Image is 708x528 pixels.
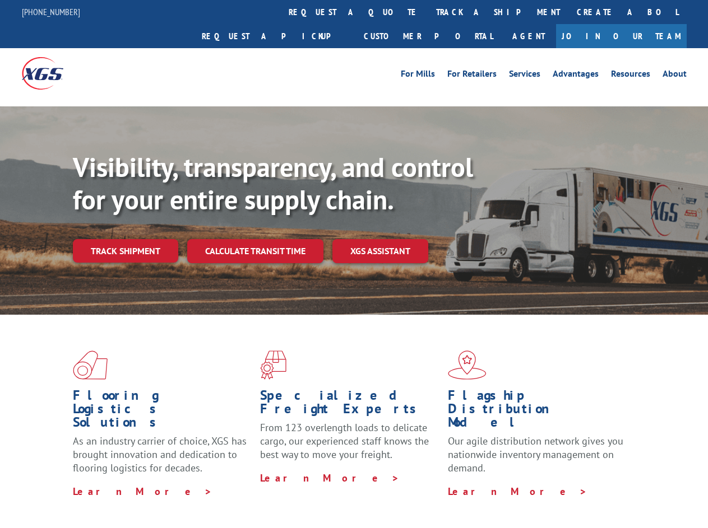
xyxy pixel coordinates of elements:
[73,351,108,380] img: xgs-icon-total-supply-chain-intelligence-red
[509,69,540,82] a: Services
[553,69,599,82] a: Advantages
[355,24,501,48] a: Customer Portal
[260,389,439,421] h1: Specialized Freight Experts
[73,389,252,434] h1: Flooring Logistics Solutions
[501,24,556,48] a: Agent
[611,69,650,82] a: Resources
[260,471,400,484] a: Learn More >
[260,351,286,380] img: xgs-icon-focused-on-flooring-red
[73,485,212,498] a: Learn More >
[332,239,428,263] a: XGS ASSISTANT
[448,389,627,434] h1: Flagship Distribution Model
[448,485,587,498] a: Learn More >
[193,24,355,48] a: Request a pickup
[401,69,435,82] a: For Mills
[448,434,623,474] span: Our agile distribution network gives you nationwide inventory management on demand.
[73,239,178,263] a: Track shipment
[448,351,487,380] img: xgs-icon-flagship-distribution-model-red
[22,6,80,17] a: [PHONE_NUMBER]
[260,421,439,471] p: From 123 overlength loads to delicate cargo, our experienced staff knows the best way to move you...
[73,149,473,217] b: Visibility, transparency, and control for your entire supply chain.
[187,239,323,263] a: Calculate transit time
[73,434,247,474] span: As an industry carrier of choice, XGS has brought innovation and dedication to flooring logistics...
[556,24,687,48] a: Join Our Team
[663,69,687,82] a: About
[447,69,497,82] a: For Retailers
